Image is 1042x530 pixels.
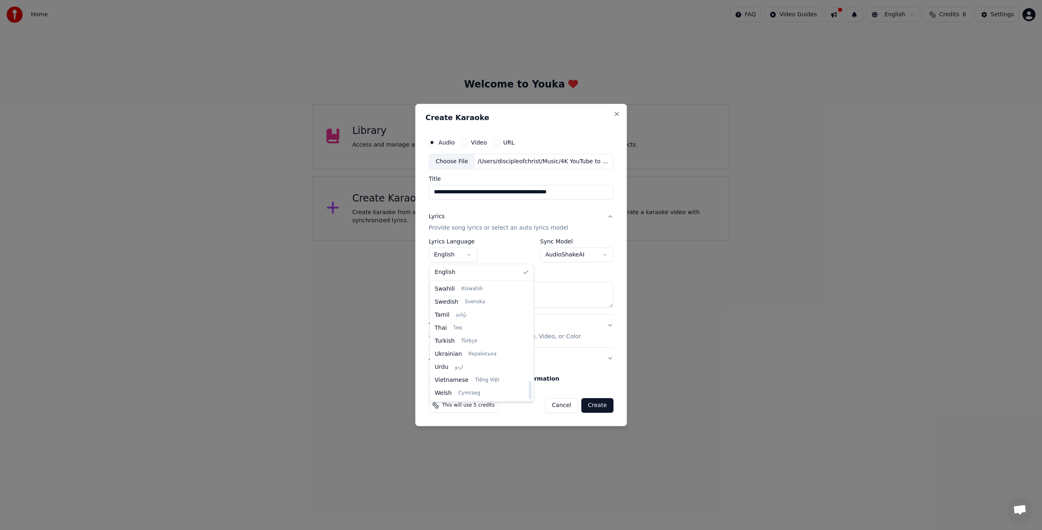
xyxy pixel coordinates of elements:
span: Vietnamese [435,376,468,384]
span: Turkish [435,337,455,345]
span: Cymraeg [458,390,480,396]
span: Kiswahili [461,286,482,292]
span: Swahili [435,285,455,293]
span: اردو [455,364,463,370]
span: தமிழ் [456,312,466,318]
span: Swedish [435,298,458,306]
span: Tamil [435,311,449,319]
span: English [435,268,455,276]
span: Türkçe [461,338,477,344]
span: Svenska [465,299,485,305]
span: Ukrainian [435,350,462,358]
span: Welsh [435,389,452,397]
span: Urdu [435,363,449,371]
span: Tiếng Việt [475,377,499,383]
span: Українська [468,351,497,357]
span: ไทย [453,325,462,331]
span: Thai [435,324,447,332]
